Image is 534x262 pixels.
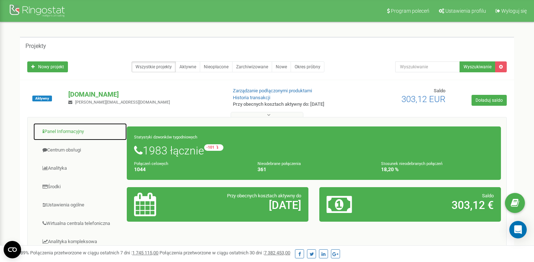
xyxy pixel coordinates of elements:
[258,167,370,172] h4: 361
[134,161,168,166] small: Połączeń celowych
[472,95,507,106] a: Doładuj saldo
[509,221,527,238] div: Open Intercom Messenger
[33,233,127,251] a: Analityka kompleksowa
[175,61,200,72] a: Aktywne
[32,96,52,101] span: Aktywny
[68,90,221,99] p: [DOMAIN_NAME]
[482,193,494,198] span: Saldo
[200,61,232,72] a: Nieopłacone
[75,100,170,105] span: [PERSON_NAME][EMAIL_ADDRESS][DOMAIN_NAME]
[233,95,270,100] a: Historia transakcji
[33,178,127,196] a: Środki
[132,61,176,72] a: Wszystkie projekty
[233,101,345,108] p: Przy obecnych kosztach aktywny do: [DATE]
[204,144,223,151] small: -101
[193,199,301,211] h2: [DATE]
[25,43,46,49] h5: Projekty
[134,167,247,172] h4: 1044
[4,241,21,258] button: Open CMP widget
[159,250,290,255] span: Połączenia przetworzone w ciągu ostatnich 30 dni :
[272,61,291,72] a: Nowe
[291,61,324,72] a: Okres próbny
[33,141,127,159] a: Centrum obsługi
[395,61,460,72] input: Wyszukiwanie
[132,250,158,255] u: 1 745 115,00
[264,250,290,255] u: 7 382 453,00
[401,94,445,104] span: 303,12 EUR
[381,167,494,172] h4: 18,20 %
[134,135,197,140] small: Statystyki dzwonków tygodniowych
[30,250,158,255] span: Połączenia przetworzone w ciągu ostatnich 7 dni :
[233,88,312,93] a: Zarządzanie podłączonymi produktami
[227,193,301,198] span: Przy obecnych kosztach aktywny do
[381,161,442,166] small: Stosunek nieodebranych połączeń
[27,61,68,72] a: Nowy projekt
[445,8,486,14] span: Ustawienia profilu
[33,160,127,177] a: Analityka
[33,123,127,141] a: Panel Informacyjny
[460,61,495,72] button: Wyszukiwanie
[33,196,127,214] a: Ustawienia ogólne
[232,61,272,72] a: Zarchiwizowane
[258,161,301,166] small: Nieodebrane połączenia
[33,215,127,233] a: Wirtualna centrala telefoniczna
[386,199,494,211] h2: 303,12 €
[134,144,494,157] h1: 1983 łącznie
[391,8,429,14] span: Program poleceń
[501,8,527,14] span: Wyloguj się
[434,88,445,93] span: Saldo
